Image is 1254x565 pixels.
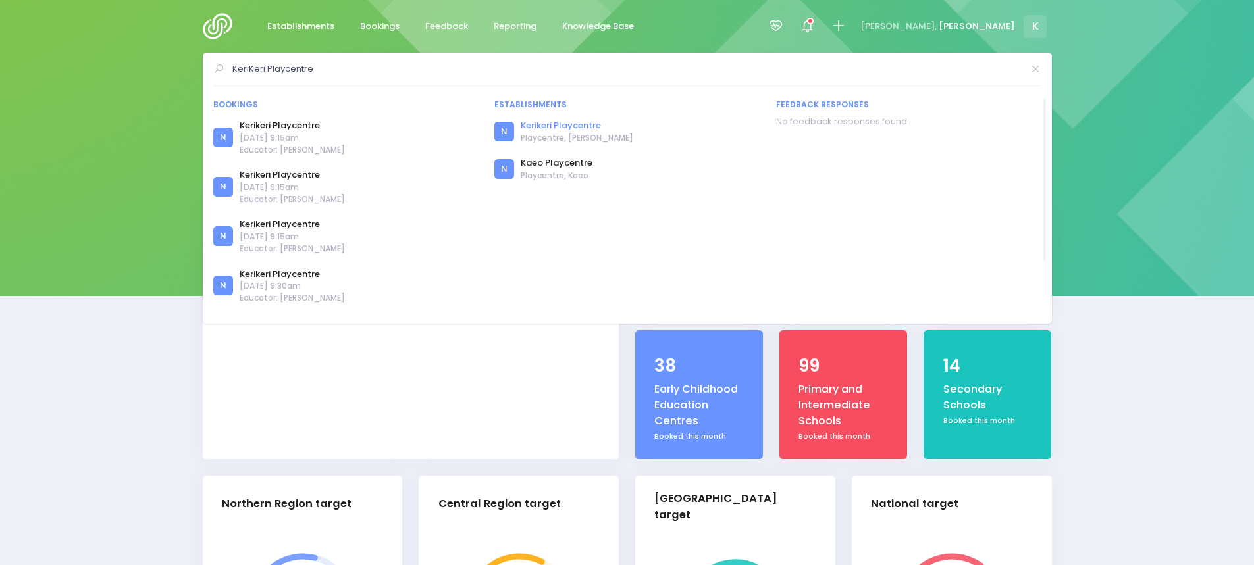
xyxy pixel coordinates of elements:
span: Educator: [PERSON_NAME] [240,144,345,156]
a: Establishments [257,14,346,39]
a: Feedback [415,14,479,39]
a: Kerikeri Playcentre [240,119,345,132]
span: Knowledge Base [562,20,634,33]
div: N [213,177,233,197]
span: [PERSON_NAME] [939,20,1015,33]
span: Reporting [494,20,536,33]
div: Feedback responses [776,99,1041,111]
div: 14 [943,353,1033,379]
span: [PERSON_NAME], [860,20,937,33]
span: K [1024,15,1047,38]
a: Kerikeri Playcentre [240,168,345,182]
div: Bookings [213,99,479,111]
a: Knowledge Base [552,14,645,39]
div: 99 [798,353,888,379]
div: N [494,159,514,179]
span: [DATE] 9:15am [240,231,345,243]
span: Educator: [PERSON_NAME] [240,193,345,205]
span: Bookings [360,20,400,33]
div: [GEOGRAPHIC_DATA] target [654,491,805,524]
input: Search for anything (like establishments, bookings, or feedback) [232,59,1023,79]
div: National target [871,496,958,512]
div: Secondary Schools [943,381,1033,414]
span: [DATE] 9:15am [240,132,345,144]
a: Bookings [350,14,411,39]
div: Booked this month [654,431,744,442]
div: 38 [654,353,744,379]
div: N [213,128,233,147]
div: N [213,226,233,246]
span: [DATE] 9:30am [240,280,345,292]
span: Feedback [425,20,468,33]
span: [DATE] 9:15am [240,182,345,193]
div: Booked this month [798,431,888,442]
a: Kerikeri Playcentre [240,218,345,231]
div: N [494,122,514,141]
a: Kerikeri Playcentre [521,119,633,132]
div: Primary and Intermediate Schools [798,381,888,430]
a: Reporting [483,14,548,39]
div: No feedback responses found [776,115,1041,128]
span: Educator: [PERSON_NAME] [240,292,345,304]
div: N [213,276,233,295]
span: Establishments [267,20,334,33]
span: Playcentre, Kaeo [521,170,592,182]
span: Educator: [PERSON_NAME] [240,243,345,255]
div: Establishments [494,99,760,111]
div: Northern Region target [222,496,352,512]
img: Logo [203,13,240,39]
a: Kerikeri Playcentre [240,268,345,281]
div: Central Region target [438,496,561,512]
div: Booked this month [943,416,1033,426]
span: Playcentre, [PERSON_NAME] [521,132,633,144]
a: Kaeo Playcentre [521,157,592,170]
div: Early Childhood Education Centres [654,381,744,430]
